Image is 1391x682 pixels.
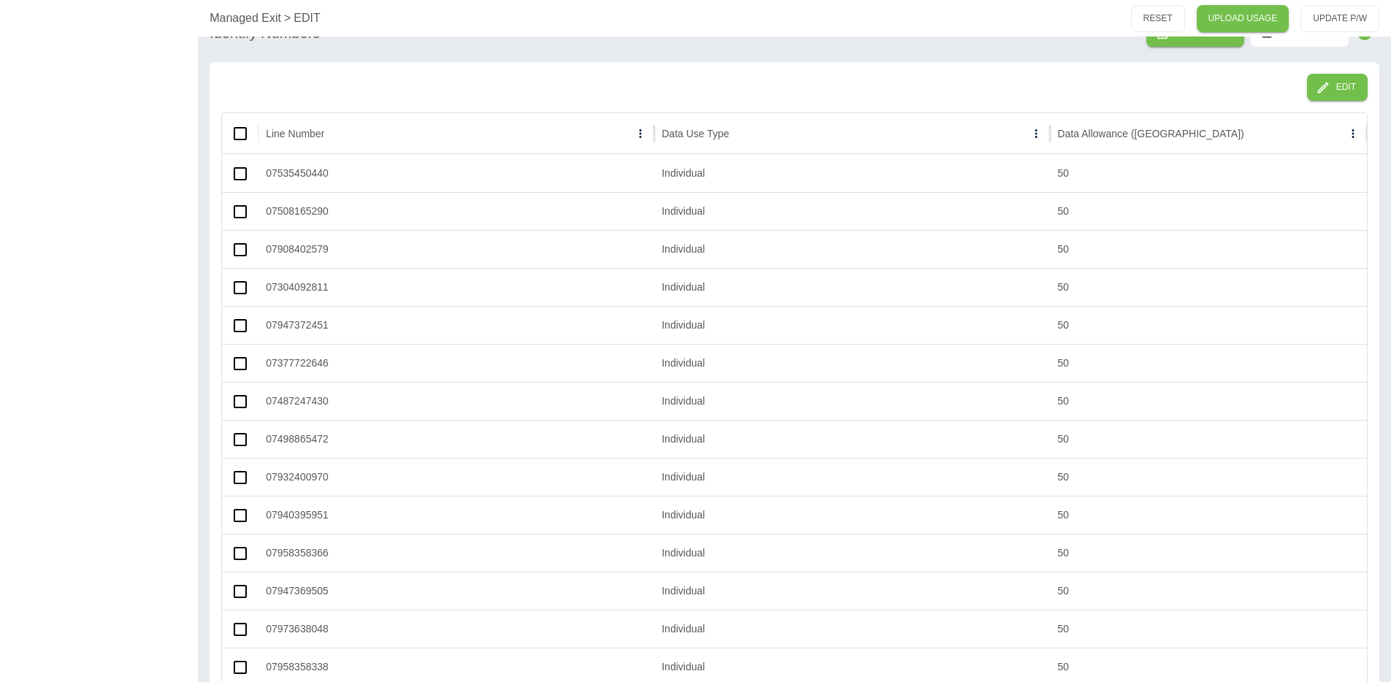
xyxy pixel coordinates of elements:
div: 07304092811 [258,268,654,306]
div: Individual [654,572,1050,610]
div: Individual [654,268,1050,306]
div: 50 [1050,572,1367,610]
button: RESET [1131,5,1185,32]
div: Individual [654,344,1050,382]
div: 50 [1050,154,1367,192]
div: 50 [1050,496,1367,534]
button: Data Allowance (GB) column menu [1343,123,1363,144]
div: 07498865472 [258,420,654,458]
div: 50 [1050,610,1367,648]
a: EDIT [294,9,320,27]
div: 07535450440 [258,154,654,192]
div: 50 [1050,268,1367,306]
button: Edit [1307,74,1368,101]
div: 07377722646 [258,344,654,382]
div: Individual [654,458,1050,496]
div: Individual [654,382,1050,420]
button: Line Number column menu [630,123,651,144]
a: Managed Exit [210,9,281,27]
div: 07932400970 [258,458,654,496]
button: Data Use Type column menu [1026,123,1046,144]
div: 07940395951 [258,496,654,534]
div: Individual [654,154,1050,192]
div: 50 [1050,382,1367,420]
div: Data Allowance ([GEOGRAPHIC_DATA]) [1057,128,1244,139]
div: 50 [1050,306,1367,344]
div: Individual [654,534,1050,572]
a: UPLOAD USAGE [1197,5,1290,32]
div: 50 [1050,458,1367,496]
div: Individual [654,420,1050,458]
div: 07908402579 [258,230,654,268]
div: Line Number [266,128,324,139]
div: Individual [654,496,1050,534]
div: 07958358366 [258,534,654,572]
button: UPDATE P/W [1300,5,1379,32]
div: 50 [1050,344,1367,382]
div: Individual [654,192,1050,230]
div: 07947369505 [258,572,654,610]
div: 50 [1050,534,1367,572]
div: Data Use Type [662,128,729,139]
div: Individual [654,230,1050,268]
div: 50 [1050,192,1367,230]
div: 07947372451 [258,306,654,344]
div: 07508165290 [258,192,654,230]
div: Individual [654,306,1050,344]
div: 07487247430 [258,382,654,420]
p: > [284,9,291,27]
div: 07973638048 [258,610,654,648]
div: 50 [1050,420,1367,458]
div: Individual [654,610,1050,648]
div: 50 [1050,230,1367,268]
